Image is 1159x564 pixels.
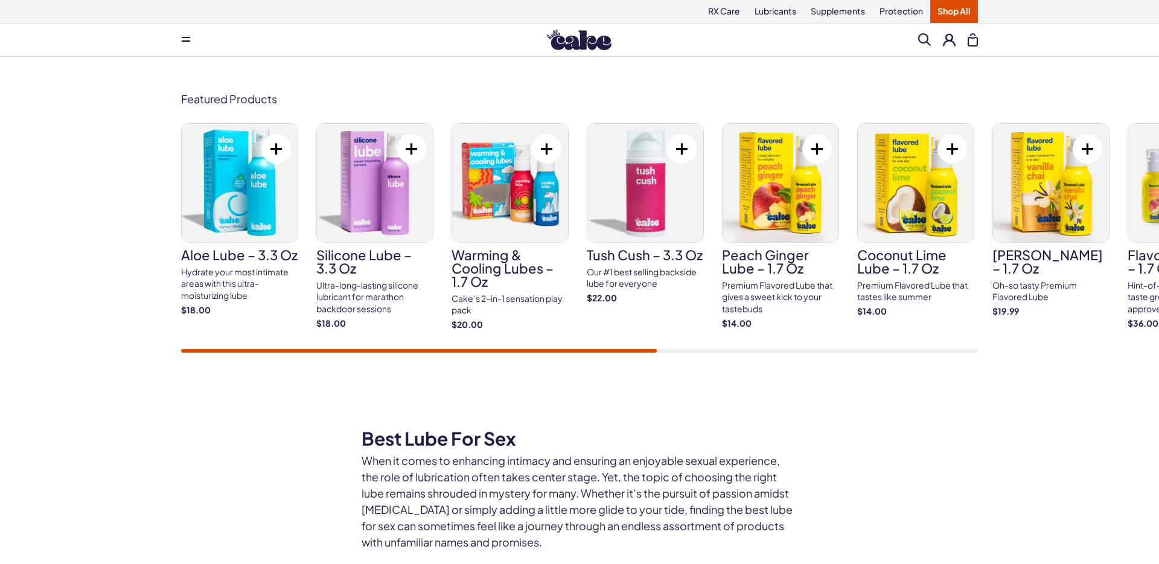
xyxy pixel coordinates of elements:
[181,248,298,261] h3: Aloe Lube – 3.3 oz
[547,30,611,50] img: Hello Cake
[587,123,704,304] a: Tush Cush – 3.3 oz Tush Cush – 3.3 oz Our #1 best selling backside lube for everyone $22.00
[452,248,569,288] h3: Warming & Cooling Lubes – 1.7 oz
[992,248,1110,275] h3: [PERSON_NAME] – 1.7 oz
[181,304,298,316] strong: $18.00
[316,248,433,275] h3: Silicone Lube – 3.3 oz
[182,124,298,242] img: Aloe Lube – 3.3 oz
[452,293,569,316] div: Cake’s 2-in-1 sensation play pack
[992,306,1110,318] strong: $19.99
[316,123,433,329] a: Silicone Lube – 3.3 oz Silicone Lube – 3.3 oz Ultra-long-lasting silicone lubricant for marathon ...
[722,280,839,315] div: Premium Flavored Lube that gives a sweet kick to your tastebuds
[722,318,839,330] strong: $14.00
[587,248,704,261] h3: Tush Cush – 3.3 oz
[722,123,839,329] a: Peach Ginger Lube – 1.7 oz Peach Ginger Lube – 1.7 oz Premium Flavored Lube that gives a sweet ki...
[857,306,974,318] strong: $14.00
[722,248,839,275] h3: Peach Ginger Lube – 1.7 oz
[992,280,1110,303] div: Oh-so tasty Premium Flavored Lube
[181,266,298,302] div: Hydrate your most intimate areas with this ultra-moisturizing lube
[587,292,704,304] strong: $22.00
[452,123,569,331] a: Warming & Cooling Lubes – 1.7 oz Warming & Cooling Lubes – 1.7 oz Cake’s 2-in-1 sensation play pa...
[857,123,974,318] a: Coconut Lime Lube – 1.7 oz Coconut Lime Lube – 1.7 oz Premium Flavored Lube that tastes like summ...
[993,124,1109,242] img: Vanilla Chai Lube – 1.7 oz
[857,280,974,303] div: Premium Flavored Lube that tastes like summer
[452,124,568,242] img: Warming & Cooling Lubes – 1.7 oz
[587,124,703,242] img: Tush Cush – 3.3 oz
[452,319,569,331] strong: $20.00
[858,124,974,242] img: Coconut Lime Lube – 1.7 oz
[317,124,433,242] img: Silicone Lube – 3.3 oz
[362,427,516,450] b: Best Lube For Sex
[723,124,838,242] img: Peach Ginger Lube – 1.7 oz
[992,123,1110,318] a: Vanilla Chai Lube – 1.7 oz [PERSON_NAME] – 1.7 oz Oh-so tasty Premium Flavored Lube $19.99
[587,266,704,290] div: Our #1 best selling backside lube for everyone
[362,453,793,549] span: When it comes to enhancing intimacy and ensuring an enjoyable sexual experience, the role of lubr...
[316,318,433,330] strong: $18.00
[857,248,974,275] h3: Coconut Lime Lube – 1.7 oz
[316,280,433,315] div: Ultra-long-lasting silicone lubricant for marathon backdoor sessions
[181,123,298,316] a: Aloe Lube – 3.3 oz Aloe Lube – 3.3 oz Hydrate your most intimate areas with this ultra-moisturizi...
